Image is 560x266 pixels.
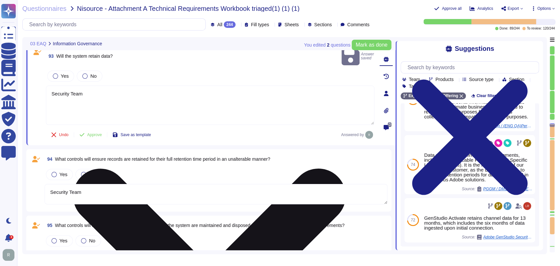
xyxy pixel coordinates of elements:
div: 244 [224,21,236,28]
span: Sheets [284,22,299,27]
span: 74 [411,163,415,167]
span: 0 [388,122,391,127]
span: Sections [314,22,332,27]
span: Questionnaires [22,5,67,12]
span: 93 [46,54,54,58]
div: 8 [10,235,13,239]
img: user [3,249,14,261]
b: 2 [327,43,329,47]
button: Mark as done [352,40,391,50]
span: No [90,73,96,79]
span: Mark as done [356,42,387,48]
span: 95 [45,223,52,228]
span: Nisource - Attachment A Technical Requirements Workbook triaged(1) (1) (1) [77,5,300,12]
button: Analytics [469,6,493,11]
span: 03 EAQ [30,41,46,46]
span: Answer saved [342,46,374,67]
div: GenStudio Activate retains channel data for 13 months, which includes the six months of data inge... [424,215,532,230]
button: user [1,248,19,262]
span: Done: [500,27,508,30]
span: 72 [411,218,415,222]
button: Approve all [434,6,462,11]
input: Search by keywords [26,19,205,30]
span: Yes [61,73,69,79]
span: 120 / 244 [543,27,555,30]
span: Source: [462,235,532,240]
textarea: Security Team Data retention is defined in the agreements, including all applicable PSLTs (Produc... [46,86,374,125]
img: user [365,131,373,139]
textarea: Security Team [45,184,387,204]
span: Adobe GenStudio Security Fact Sheet [483,235,532,239]
span: Analytics [477,7,493,10]
span: 94 [45,157,52,161]
span: Approve all [442,7,462,10]
span: Options [537,7,551,10]
span: To review: [527,27,542,30]
span: Comments [347,22,369,27]
span: 89 / 244 [509,27,520,30]
span: Will the system retain data? [56,53,113,59]
img: user [523,202,531,210]
span: All [217,22,222,27]
span: You edited question s [304,43,350,47]
input: Search by keywords [404,62,539,73]
span: Fill types [251,22,269,27]
span: Information Governance [53,41,102,46]
span: Export [508,7,519,10]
